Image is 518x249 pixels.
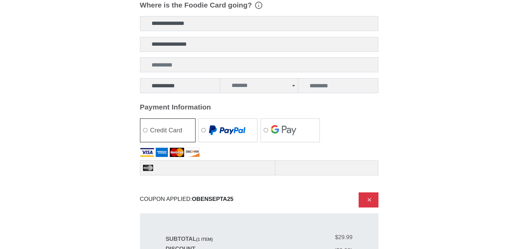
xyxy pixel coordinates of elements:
dt: Subtotal [166,235,259,243]
iframe: Secure Credit Card Frame - Expiration Date [292,165,327,171]
button: Remove coupon [359,192,378,207]
input: Credit Card [143,128,147,132]
legend: Payment Information [140,102,378,113]
label: Credit Card [140,119,195,142]
input: Enter city [140,78,220,93]
span: ( ) [196,237,213,242]
input: Enter Zip Code [298,78,378,93]
iframe: Secure Credit Card Frame - CVV [350,165,366,171]
span: 1 item [198,237,211,242]
b: OBENSEPTA25 [192,195,233,205]
div: COUPON APPLIED: [140,192,360,207]
dd: $29.99 [259,233,352,241]
iframe: Secure Credit Card Frame - Credit Card Number [157,165,263,171]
